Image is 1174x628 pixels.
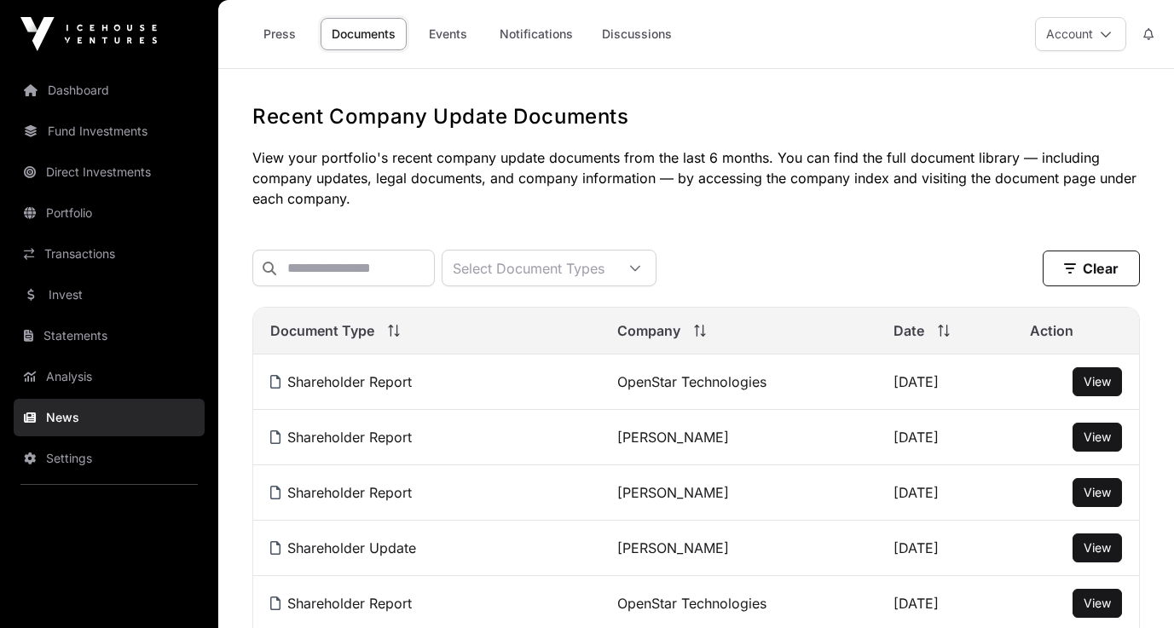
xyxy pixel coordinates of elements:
[617,539,729,556] a: [PERSON_NAME]
[270,539,416,556] a: Shareholder Update
[1084,484,1111,501] a: View
[14,235,205,273] a: Transactions
[1084,429,1111,446] a: View
[1084,596,1111,610] span: View
[252,103,1140,130] h1: Recent Company Update Documents
[14,153,205,191] a: Direct Investments
[1073,589,1122,618] button: View
[1073,367,1122,396] button: View
[321,18,407,50] a: Documents
[617,595,766,612] a: OpenStar Technologies
[14,317,205,354] a: Statements
[617,429,729,446] a: [PERSON_NAME]
[1073,423,1122,452] button: View
[14,72,205,109] a: Dashboard
[617,373,766,390] a: OpenStar Technologies
[591,18,683,50] a: Discussions
[14,440,205,477] a: Settings
[617,320,680,341] span: Company
[1084,540,1111,555] span: View
[14,276,205,314] a: Invest
[14,399,205,436] a: News
[876,354,1013,410] td: [DATE]
[270,429,412,446] a: Shareholder Report
[20,17,157,51] img: Icehouse Ventures Logo
[270,484,412,501] a: Shareholder Report
[876,410,1013,465] td: [DATE]
[1084,373,1111,390] a: View
[1084,485,1111,499] span: View
[1035,17,1126,51] button: Account
[14,194,205,232] a: Portfolio
[894,320,924,341] span: Date
[876,465,1013,521] td: [DATE]
[414,18,482,50] a: Events
[1073,478,1122,507] button: View
[270,320,374,341] span: Document Type
[1073,533,1122,562] button: View
[270,595,412,612] a: Shareholder Report
[270,373,412,390] a: Shareholder Report
[1084,429,1111,444] span: View
[1084,374,1111,389] span: View
[252,147,1140,209] p: View your portfolio's recent company update documents from the last 6 months. You can find the fu...
[1030,320,1073,341] span: Action
[14,358,205,395] a: Analysis
[246,18,314,50] a: Press
[442,251,615,285] div: Select Document Types
[1043,251,1140,286] button: Clear
[489,18,584,50] a: Notifications
[1084,539,1111,556] a: View
[1089,546,1174,628] iframe: Chat Widget
[617,484,729,501] a: [PERSON_NAME]
[1084,595,1111,612] a: View
[876,521,1013,576] td: [DATE]
[14,112,205,150] a: Fund Investments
